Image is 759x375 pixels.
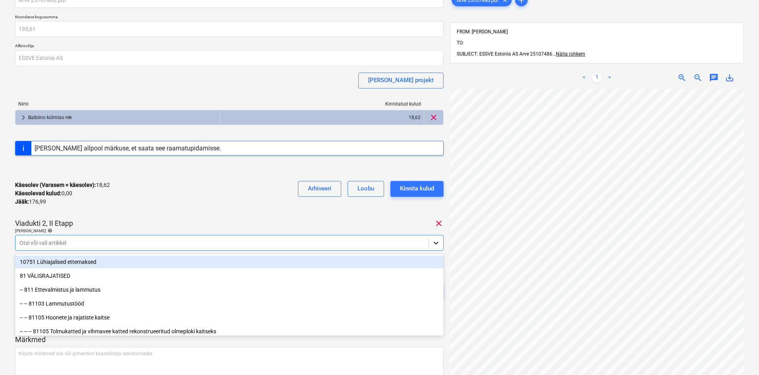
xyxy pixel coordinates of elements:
span: clear [429,113,438,122]
div: [PERSON_NAME] projekt [368,75,434,85]
div: [PERSON_NAME] allpool märkuse, et saata see raamatupidamisse. [35,144,221,152]
span: FROM: [PERSON_NAME] [457,29,508,35]
span: zoom_in [677,73,687,83]
input: Koondarve kogusumma [15,21,444,37]
div: Balbiino külmlao rek [28,111,216,124]
span: clear [434,219,444,228]
a: Page 1 is your current page [592,73,601,83]
input: Alltöövõtja [15,50,444,66]
div: Nimi [15,101,220,107]
div: [PERSON_NAME] [15,228,444,233]
span: keyboard_arrow_right [19,113,28,122]
span: Näita rohkem [556,51,585,57]
p: Koondarve kogusumma [15,14,444,21]
div: Kinnita kulud [400,183,434,194]
span: save_alt [725,73,734,83]
div: 10751 Lühiajalised ettemaksed [15,256,444,268]
div: -- -- 81103 Lammutustööd [15,297,444,310]
strong: Käesolev (Varasem + käesolev) : [15,182,96,188]
span: chat [709,73,719,83]
div: 18,62 [223,111,421,124]
div: Loobu [357,183,374,194]
p: Viadukti 2, II Etapp [15,219,73,228]
span: SUBJECT: ESSVE Estonia AS Arve 25107486 [457,51,552,57]
p: 18,62 [15,181,110,189]
div: Arhiveeri [308,183,331,194]
iframe: Chat Widget [719,337,759,375]
div: Kinnitatud kulud [220,101,425,107]
div: -- 811 Ettevalmistus ja lammutus [15,283,444,296]
p: 176,99 [15,198,46,206]
button: Loobu [348,181,384,197]
div: Vestlusvidin [719,337,759,375]
span: ... [552,51,585,57]
button: Arhiveeri [298,181,341,197]
div: -- -- 81105 Hoonete ja rajatiste kaitse [15,311,444,324]
div: -- -- -- 81105 Tolmukatted ja vihmavee katted rekonstrueeritud olmeploki kaitseks [15,325,444,338]
button: Kinnita kulud [390,181,444,197]
p: Märkmed [15,335,444,344]
p: Alltöövõtja [15,43,444,50]
a: Next page [605,73,614,83]
a: Previous page [579,73,589,83]
strong: Jääk : [15,198,29,205]
button: [PERSON_NAME] projekt [358,73,444,88]
span: TO: [457,40,464,46]
p: 0,00 [15,189,72,198]
span: help [46,228,52,233]
span: zoom_out [693,73,703,83]
strong: Käesolevad kulud : [15,190,61,196]
div: 81 VÄLISRAJATISED [15,269,444,282]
